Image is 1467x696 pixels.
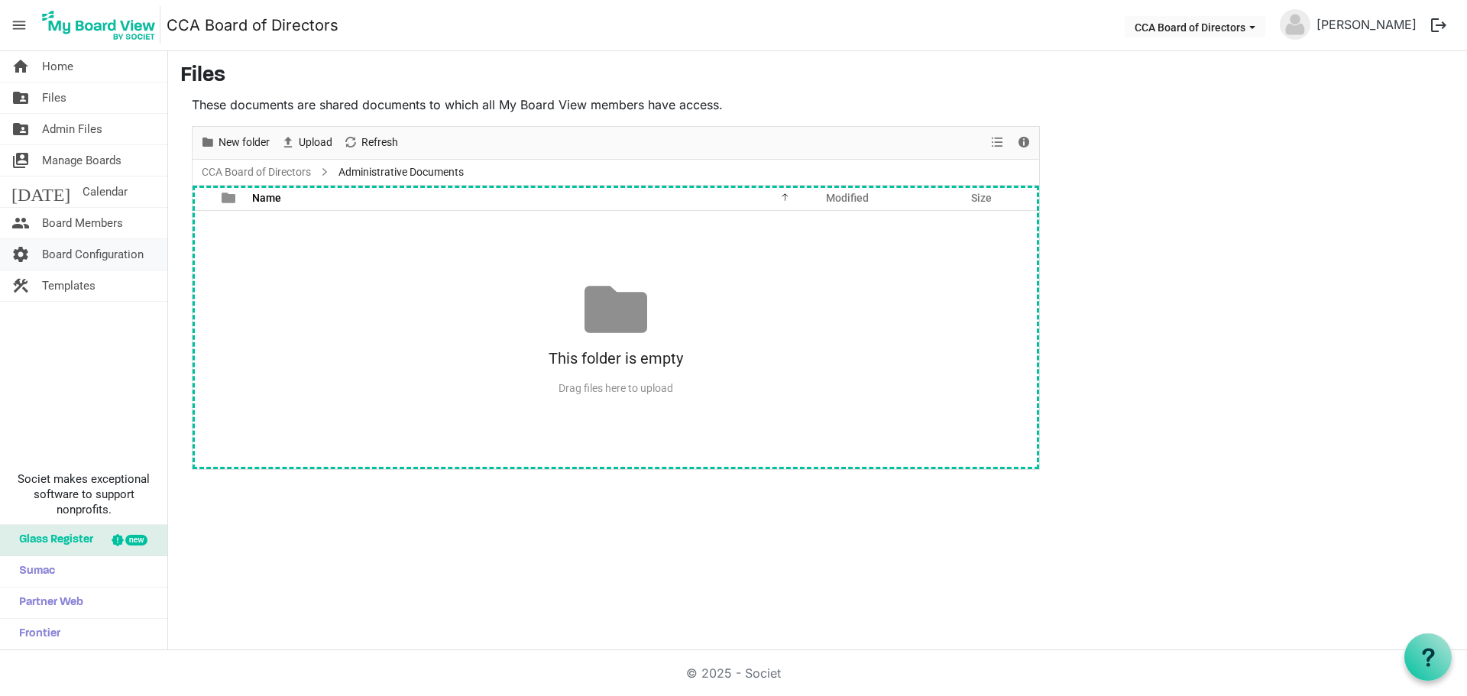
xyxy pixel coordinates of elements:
[11,208,30,238] span: people
[42,145,121,176] span: Manage Boards
[42,51,73,82] span: Home
[988,133,1006,152] button: View dropdownbutton
[338,127,403,159] div: Refresh
[985,127,1011,159] div: View
[11,114,30,144] span: folder_shared
[7,471,160,517] span: Societ makes exceptional software to support nonprofits.
[37,6,160,44] img: My Board View Logo
[11,83,30,113] span: folder_shared
[335,163,467,182] span: Administrative Documents
[11,51,30,82] span: home
[42,239,144,270] span: Board Configuration
[42,270,96,301] span: Templates
[193,376,1039,401] div: Drag files here to upload
[83,176,128,207] span: Calendar
[195,127,275,159] div: New folder
[11,239,30,270] span: settings
[275,127,338,159] div: Upload
[11,588,83,618] span: Partner Web
[1280,9,1310,40] img: no-profile-picture.svg
[686,665,781,681] a: © 2025 - Societ
[11,270,30,301] span: construction
[11,525,93,555] span: Glass Register
[826,192,869,204] span: Modified
[297,133,334,152] span: Upload
[217,133,271,152] span: New folder
[199,163,314,182] a: CCA Board of Directors
[42,83,66,113] span: Files
[42,114,102,144] span: Admin Files
[180,63,1455,89] h3: Files
[42,208,123,238] span: Board Members
[1125,16,1265,37] button: CCA Board of Directors dropdownbutton
[11,556,55,587] span: Sumac
[971,192,992,204] span: Size
[1310,9,1423,40] a: [PERSON_NAME]
[1011,127,1037,159] div: Details
[11,176,70,207] span: [DATE]
[125,535,147,545] div: new
[5,11,34,40] span: menu
[1423,9,1455,41] button: logout
[167,10,338,40] a: CCA Board of Directors
[341,133,401,152] button: Refresh
[193,341,1039,376] div: This folder is empty
[11,145,30,176] span: switch_account
[252,192,281,204] span: Name
[360,133,400,152] span: Refresh
[278,133,335,152] button: Upload
[1014,133,1035,152] button: Details
[37,6,167,44] a: My Board View Logo
[198,133,273,152] button: New folder
[192,95,1040,114] p: These documents are shared documents to which all My Board View members have access.
[11,619,60,649] span: Frontier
